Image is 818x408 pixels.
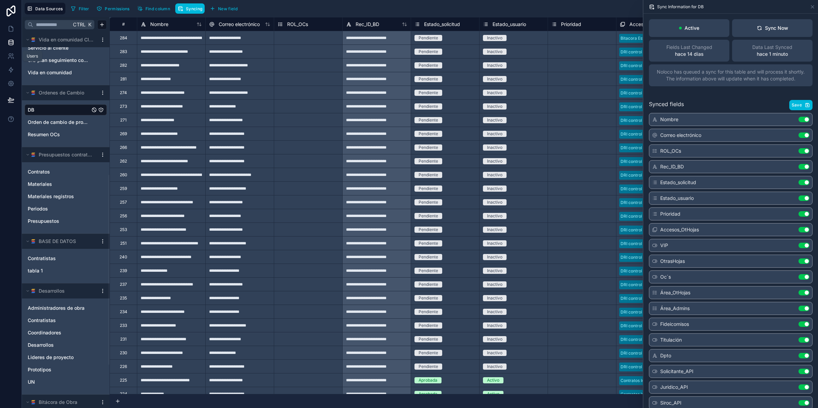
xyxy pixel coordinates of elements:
a: Servicio al cliente [28,44,90,51]
div: Prototipos [25,364,107,375]
div: DRI control gestión [621,350,657,356]
span: Contratistas [28,255,56,262]
a: Presupuestos [28,218,90,225]
button: Find column [135,3,172,14]
span: ROL_OCs [660,148,681,154]
div: Administradores de obra [25,303,107,314]
div: Vida en comunidad [25,67,107,78]
div: Sync Now [757,25,788,31]
div: DRI control gestión [621,200,657,206]
img: SmartSuite logo [30,239,36,244]
span: Bitácora de Obra [39,399,77,406]
div: DRI control gestión [621,145,657,151]
span: Fields Last Changed [666,44,712,51]
div: Presupuestos [25,216,107,227]
div: DRI control gestión [621,186,657,192]
span: Estado_usuario [493,21,526,28]
div: DRI control gestión [621,131,657,137]
span: Prioridad [660,211,680,217]
span: Siroc_API [660,399,681,406]
div: Inactivo [487,103,502,110]
span: OtrasHojas [660,258,685,265]
div: Inactivo [487,172,502,178]
div: Pendiente [419,254,438,260]
span: Área_Admins [660,305,690,312]
div: Pendiente [419,240,438,246]
p: hace 1 minuto [757,51,788,58]
div: DRI control gestión [621,241,657,247]
button: SmartSuite logoOrdenes de Cambio [25,88,97,98]
div: Pendiente [419,364,438,370]
div: Periodos [25,203,107,214]
div: 274 [120,90,127,95]
button: SmartSuite logoBitácora de Obra [25,397,97,407]
div: tabla 1 [25,265,107,276]
img: SmartSuite logo [30,399,36,405]
img: SmartSuite logo [30,288,36,294]
div: Aprobada [419,377,437,383]
div: DRI control gestión [621,254,657,260]
span: Permissions [105,6,129,11]
span: Desarrollos [39,288,65,294]
div: 257 [120,200,127,205]
div: Pendiente [419,268,438,274]
a: Materiales registros [28,193,90,200]
a: DB [28,106,90,113]
span: Ordenes de Cambio [39,89,84,96]
img: SmartSuite logo [30,37,36,42]
div: Servicio al cliente [25,42,107,53]
span: Prototipos [28,366,51,373]
div: 284 [120,35,127,41]
div: Inactivo [487,199,502,205]
div: Inactivo [487,322,502,329]
span: Save [792,102,802,108]
div: 234 [120,309,127,315]
span: Lideres de proyecto [28,354,74,361]
div: Pendiente [419,227,438,233]
div: DRI control gestión [621,323,657,329]
span: DB [28,106,34,113]
img: SmartSuite logo [30,152,36,157]
div: Activo [487,391,499,397]
span: Solicitante_API [660,368,693,375]
div: Bitacora Estimaciones [621,35,664,41]
a: Permissions [94,3,135,14]
span: Presupuestos [28,218,59,225]
div: Contratistas [25,315,107,326]
div: 253 [120,227,127,232]
div: DRI control gestión [621,213,657,219]
div: 240 [119,254,127,260]
button: Syncing [175,3,205,14]
span: Prioridad [561,21,581,28]
span: Accesos_OtHojas [660,226,699,233]
span: Sync Information for DB [657,4,704,10]
div: Inactivo [487,35,502,41]
span: tabla 1 [28,267,43,274]
div: Pendiente [419,49,438,55]
span: Contratistas [28,317,56,324]
p: Active [685,25,699,31]
div: 237 [120,282,127,287]
div: Inactivo [487,350,502,356]
div: Users [27,53,38,59]
div: Pendiente [419,144,438,151]
span: Administradores de obra [28,305,85,311]
div: 226 [120,364,127,369]
span: Periodos [28,205,48,212]
span: Estado_usuario [660,195,694,202]
div: Inactivo [487,227,502,233]
div: DRI control gestión [621,49,657,55]
span: Vida en comunidad CISAC [39,36,94,43]
div: Pendiente [419,336,438,342]
div: # [115,22,132,27]
span: Desarrollos [28,342,54,348]
div: Inactivo [487,131,502,137]
a: Orden de cambio de producción [28,119,90,126]
a: Prototipos [28,366,90,373]
div: Inactivo [487,186,502,192]
a: Contratos [28,168,90,175]
span: Ctrl [72,20,86,29]
span: ROL_OCs [287,21,308,28]
div: Resumen OCs [25,129,107,140]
